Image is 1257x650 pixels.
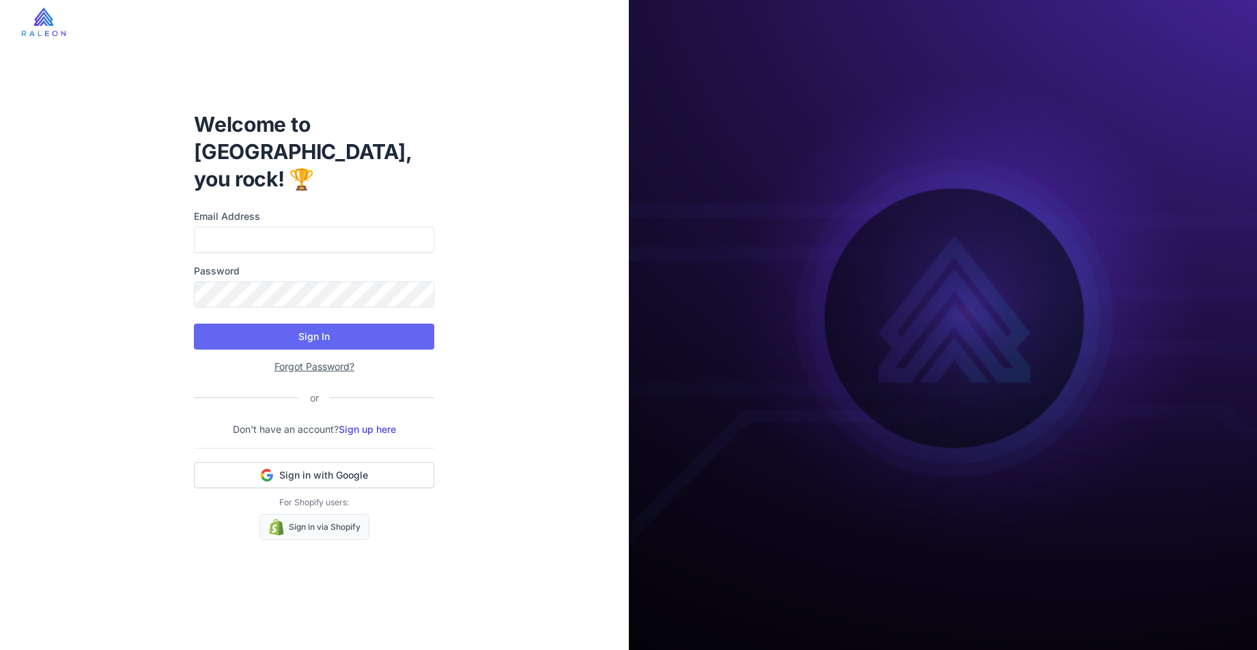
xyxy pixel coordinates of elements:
p: Don't have an account? [194,422,434,437]
p: For Shopify users: [194,496,434,509]
button: Sign In [194,324,434,350]
button: Sign in with Google [194,462,434,488]
img: raleon-logo-whitebg.9aac0268.jpg [22,8,66,36]
span: Sign in with Google [279,468,368,482]
h1: Welcome to [GEOGRAPHIC_DATA], you rock! 🏆 [194,111,434,193]
a: Forgot Password? [274,361,354,372]
label: Password [194,264,434,279]
label: Email Address [194,209,434,224]
a: Sign up here [339,423,396,435]
a: Sign in via Shopify [259,514,369,540]
div: or [299,391,330,406]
